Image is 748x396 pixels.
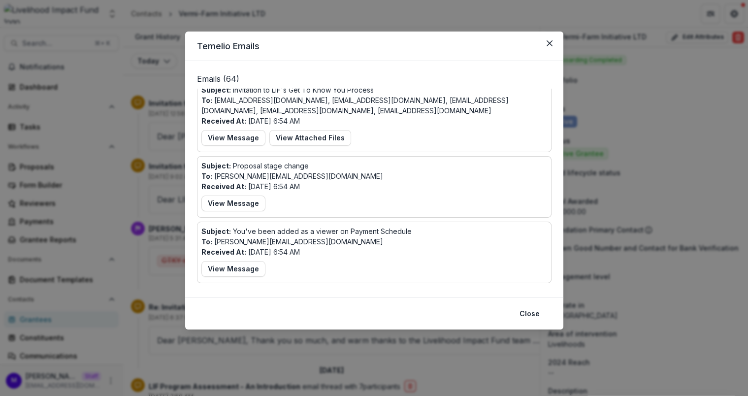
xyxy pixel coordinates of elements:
header: Temelio Emails [185,32,563,61]
p: Invitation to LIF's Get To Know You Process [201,85,374,95]
p: Proposal stage change [201,161,309,171]
b: Subject: [201,227,231,235]
p: [PERSON_NAME][EMAIL_ADDRESS][DOMAIN_NAME] [201,236,383,247]
b: Subject: [201,86,231,94]
b: Received At: [201,117,246,125]
button: View Attached Files [269,130,351,146]
p: [DATE] 6:54 AM [201,116,300,126]
b: Received At: [201,248,246,256]
button: Close [542,35,557,51]
p: [DATE] 6:54 AM [201,181,300,192]
button: Close [514,306,546,322]
b: To: [201,96,212,104]
p: Emails ( 64 ) [197,73,552,89]
b: Subject: [201,162,231,170]
p: You've been added as a viewer on Payment Schedule [201,226,412,236]
b: Received At: [201,182,246,191]
button: View Message [201,261,265,277]
button: View Message [201,196,265,211]
p: [EMAIL_ADDRESS][DOMAIN_NAME], [EMAIL_ADDRESS][DOMAIN_NAME], [EMAIL_ADDRESS][DOMAIN_NAME], [EMAIL_... [201,95,547,116]
p: [PERSON_NAME][EMAIL_ADDRESS][DOMAIN_NAME] [201,171,383,181]
b: To: [201,172,212,180]
b: To: [201,237,212,246]
p: [DATE] 6:54 AM [201,247,300,257]
button: View Message [201,130,265,146]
